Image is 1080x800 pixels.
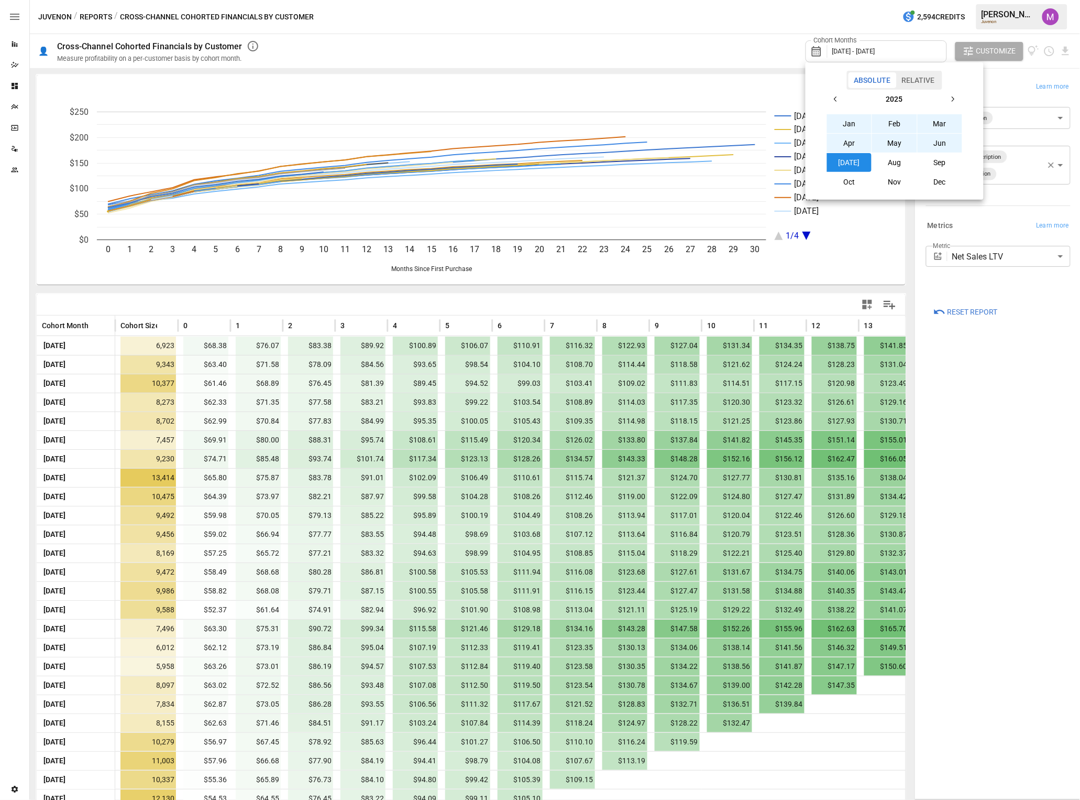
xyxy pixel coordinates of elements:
button: Nov [872,172,917,191]
button: Feb [872,114,917,133]
button: Apr [827,134,872,153]
button: 2025 [845,90,943,109]
button: Jun [918,134,963,153]
button: Aug [872,153,917,172]
button: Sep [918,153,963,172]
button: Absolute [848,72,897,88]
button: May [872,134,917,153]
button: Relative [896,72,941,88]
button: Jan [827,114,872,133]
button: [DATE] [827,153,872,172]
button: Oct [827,172,872,191]
button: Mar [918,114,963,133]
button: Dec [918,172,963,191]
